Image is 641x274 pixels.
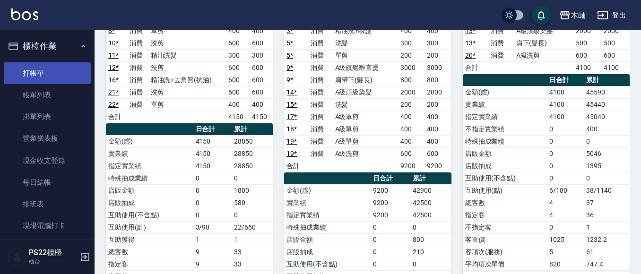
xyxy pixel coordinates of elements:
td: 特殊抽成業績 [463,135,547,147]
td: 互助獲得 [106,233,193,246]
td: 0 [547,147,584,160]
td: 互助使用(不含點) [463,172,547,184]
td: 0 [193,197,232,209]
td: 9 [193,246,232,258]
td: 400 [424,123,451,135]
td: 消費 [308,61,332,74]
td: 3000 [424,61,451,74]
td: 0 [371,246,410,258]
td: 33 [232,258,273,270]
td: 消費 [127,61,148,74]
td: 消費 [308,37,332,49]
td: 2000 [424,86,451,98]
td: 6/180 [547,184,584,197]
td: 精油洗+瞬護 [333,25,398,37]
td: 3/90 [193,221,232,233]
td: A級洗剪 [514,49,573,61]
td: 不指定客 [463,221,547,233]
a: 營業儀表板 [4,128,91,149]
td: 互助使用(點) [463,184,547,197]
td: 消費 [308,123,332,135]
td: 0 [410,258,451,270]
td: 200 [398,98,424,111]
td: 0 [193,184,232,197]
td: 61 [584,246,630,258]
td: 0 [371,233,410,246]
td: 820 [547,258,584,270]
td: 合計 [463,61,488,74]
td: 店販抽成 [463,160,547,172]
td: 400 [424,135,451,147]
td: 0 [584,135,630,147]
td: 消費 [127,49,148,61]
td: 600 [250,61,273,74]
td: 4100 [547,111,584,123]
td: 500 [601,37,630,49]
td: 實業績 [284,197,371,209]
td: 單剪 [333,49,398,61]
td: 400 [398,111,424,123]
td: 45440 [584,98,630,111]
td: 3000 [398,61,424,74]
td: 0 [371,258,410,270]
td: 客項次(服務) [463,246,547,258]
td: 210 [410,246,451,258]
td: 精油洗髮 [148,49,226,61]
td: 42900 [410,184,451,197]
td: 肩帶下(髮長) [333,74,398,86]
td: 1800 [232,184,273,197]
td: 4 [547,197,584,209]
td: 800 [398,74,424,86]
td: 0 [547,172,584,184]
td: 合計 [106,111,127,123]
td: 0 [232,172,273,184]
div: 木屾 [571,9,586,21]
td: 單剪 [148,98,226,111]
td: 互助使用(不含點) [106,209,193,221]
td: 實業績 [106,147,193,160]
th: 累計 [410,172,451,185]
td: 消費 [308,25,332,37]
td: 店販金額 [284,233,371,246]
a: 現場電腦打卡 [4,215,91,237]
td: 200 [424,98,451,111]
td: 0 [547,221,584,233]
td: 0 [584,172,630,184]
td: 33 [232,246,273,258]
td: 400 [226,25,249,37]
a: 打帳單 [4,62,91,84]
p: 櫃台 [29,257,77,266]
td: 指定客 [106,258,193,270]
a: 掛單列表 [4,106,91,128]
td: 600 [250,86,273,98]
td: 600 [226,37,249,49]
td: 4150 [226,111,249,123]
td: 28850 [232,135,273,147]
td: A級洗剪 [333,147,398,160]
td: 總客數 [463,197,547,209]
td: 747.4 [584,258,630,270]
td: 洗剪 [148,86,226,98]
td: 消費 [308,135,332,147]
td: 店販抽成 [284,246,371,258]
td: 0 [410,221,451,233]
td: 4150 [193,147,232,160]
td: 店販金額 [463,147,547,160]
th: 累計 [584,74,630,86]
td: 28850 [232,147,273,160]
th: 日合計 [193,123,232,136]
td: 1 [193,233,232,246]
td: 4150 [250,111,273,123]
td: 消費 [308,147,332,160]
td: 600 [226,61,249,74]
td: 消費 [127,25,148,37]
td: 300 [398,37,424,49]
td: 客單價 [463,233,547,246]
td: 200 [398,49,424,61]
td: 指定實業績 [463,111,547,123]
td: 37 [584,197,630,209]
a: 排班表 [4,193,91,215]
td: A級頂級染髮 [333,86,398,98]
td: 4100 [547,98,584,111]
td: 9200 [371,184,410,197]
